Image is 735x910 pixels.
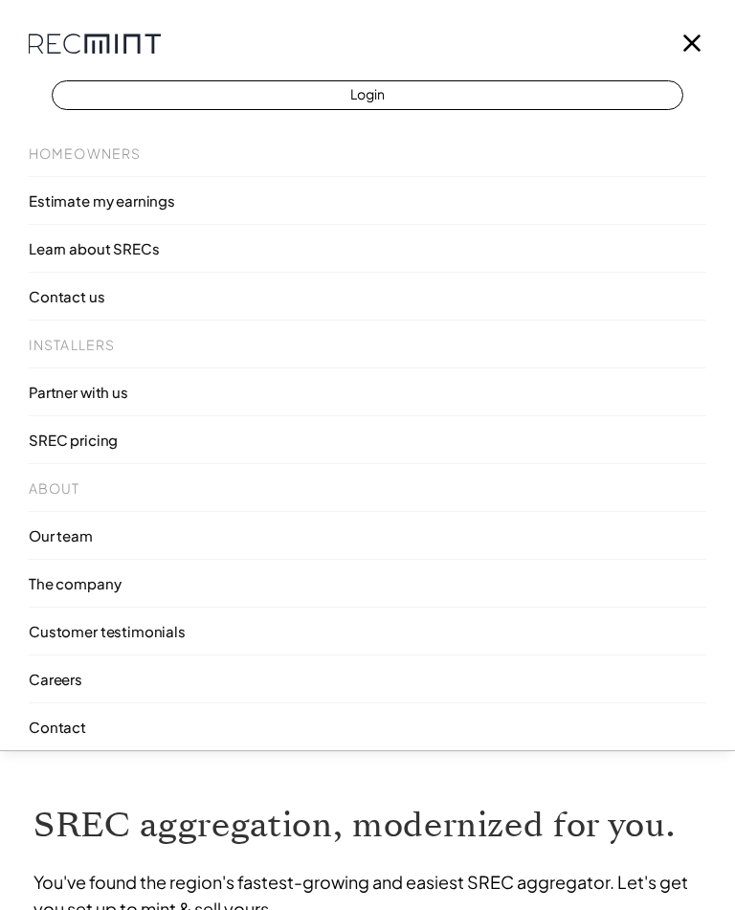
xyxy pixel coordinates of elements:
h6: About [29,479,80,497]
h6: Installers [29,336,115,353]
a: Learn about SRECs [29,225,706,273]
p: Contact [29,718,86,737]
h6: Homeowners [29,144,141,162]
p: Our team [29,526,93,545]
a: The company [29,560,706,608]
p: Login [350,80,385,107]
a: Partner with us [29,368,706,416]
a: Careers [29,655,706,703]
p: The company [29,574,121,593]
p: SREC pricing [29,431,118,450]
a: Customer testimonials [29,608,706,655]
a: Login [52,80,683,110]
a: Contact [29,703,706,751]
a: SREC pricing [29,416,706,464]
p: Customer testimonials [29,622,186,641]
a: Estimate my earnings [29,177,706,225]
a: Our team [29,512,706,560]
p: Estimate my earnings [29,191,175,211]
a: Contact us [29,273,706,321]
p: Partner with us [29,383,128,402]
p: Learn about SRECs [29,239,159,258]
p: Contact us [29,287,105,306]
p: Careers [29,670,82,689]
h1: SREC aggregation, modernized for you. [33,804,702,847]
